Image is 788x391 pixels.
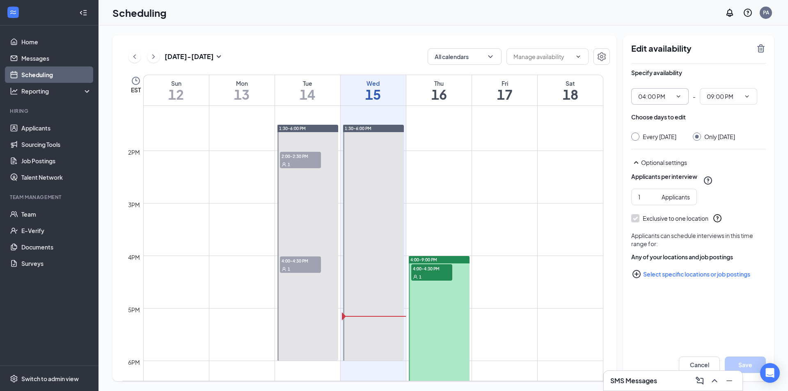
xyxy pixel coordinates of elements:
span: 1:30-6:00 PM [345,126,371,131]
h3: [DATE] - [DATE] [165,52,214,61]
div: Hiring [10,107,90,114]
svg: Minimize [724,376,734,386]
svg: Settings [597,52,607,62]
svg: ChevronDown [486,53,495,61]
h1: 12 [144,87,209,101]
div: Exclusive to one location [643,214,708,222]
button: Settings [593,48,610,65]
svg: ChevronUp [710,376,719,386]
a: Scheduling [21,66,92,83]
span: 1 [288,162,290,167]
h1: 13 [209,87,275,101]
div: PA [763,9,769,16]
div: Open Intercom Messenger [760,363,780,383]
div: Mon [209,79,275,87]
svg: QuestionInfo [712,213,722,223]
div: Every [DATE] [643,133,676,141]
div: Thu [406,79,472,87]
a: Documents [21,239,92,255]
a: October 14, 2025 [275,75,340,105]
div: - [631,88,766,105]
div: 3pm [126,200,142,209]
div: Applicants can schedule interviews in this time range for: [631,231,766,248]
a: Team [21,206,92,222]
a: October 15, 2025 [341,75,406,105]
div: Only [DATE] [704,133,735,141]
button: ChevronUp [708,374,721,387]
svg: Clock [131,76,141,86]
a: October 13, 2025 [209,75,275,105]
svg: SmallChevronUp [631,158,641,167]
svg: ChevronDown [575,53,582,60]
a: Home [21,34,92,50]
span: 4:00-4:30 PM [280,256,321,265]
div: Sun [144,79,209,87]
span: 4:00-4:30 PM [411,264,452,272]
div: Switch to admin view [21,375,79,383]
button: Select specific locations or job postingsPlusCircle [631,266,766,282]
span: EST [131,86,141,94]
svg: Settings [10,375,18,383]
svg: PlusCircle [632,269,641,279]
div: 5pm [126,305,142,314]
span: 2:00-2:30 PM [280,152,321,160]
a: Messages [21,50,92,66]
svg: ChevronDown [744,93,750,100]
h1: Scheduling [112,6,167,20]
svg: User [282,267,286,272]
a: Applicants [21,120,92,136]
a: October 16, 2025 [406,75,472,105]
div: Sat [538,79,603,87]
svg: ComposeMessage [695,376,705,386]
button: ComposeMessage [693,374,706,387]
button: All calendarsChevronDown [428,48,502,65]
h1: 16 [406,87,472,101]
a: Job Postings [21,153,92,169]
button: Save [725,357,766,373]
h1: 18 [538,87,603,101]
svg: QuestionInfo [743,8,753,18]
div: Team Management [10,194,90,201]
svg: WorkstreamLogo [9,8,17,16]
svg: User [282,162,286,167]
div: Any of your locations and job postings [631,253,766,261]
a: October 12, 2025 [144,75,209,105]
h1: 15 [341,87,406,101]
svg: User [413,274,418,279]
svg: Collapse [79,9,87,17]
svg: ChevronRight [149,52,158,62]
div: Applicants per interview [631,172,697,181]
div: 2pm [126,148,142,157]
a: October 18, 2025 [538,75,603,105]
div: Applicants [662,192,690,201]
svg: Notifications [725,8,735,18]
span: 1 [288,266,290,272]
div: Optional settings [641,158,766,167]
svg: ChevronDown [675,93,682,100]
a: October 17, 2025 [472,75,537,105]
h1: 14 [275,87,340,101]
a: E-Verify [21,222,92,239]
h1: 17 [472,87,537,101]
div: Fri [472,79,537,87]
svg: SmallChevronDown [214,52,224,62]
input: Manage availability [513,52,572,61]
svg: ChevronLeft [131,52,139,62]
div: Reporting [21,87,92,95]
span: 1:30-6:00 PM [279,126,306,131]
div: 4pm [126,253,142,262]
span: 1 [419,274,421,280]
div: Optional settings [631,158,766,167]
button: ChevronRight [147,50,160,63]
span: 4:00-9:00 PM [410,257,437,263]
a: Talent Network [21,169,92,185]
button: ChevronLeft [128,50,141,63]
h3: SMS Messages [610,376,657,385]
div: Wed [341,79,406,87]
div: Specify availability [631,69,682,77]
h2: Edit availability [631,43,751,53]
svg: QuestionInfo [703,176,713,185]
div: 6pm [126,358,142,367]
button: Cancel [679,357,720,373]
